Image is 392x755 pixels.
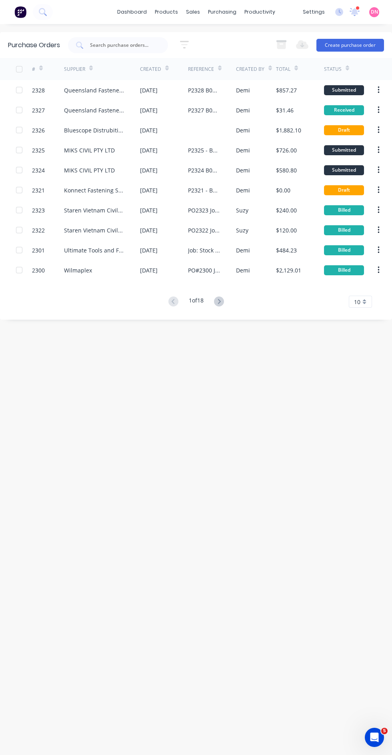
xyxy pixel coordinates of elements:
[32,246,45,254] div: 2301
[188,66,214,73] div: Reference
[32,146,45,154] div: 2325
[151,6,182,18] div: products
[236,86,250,94] div: Demi
[140,266,158,274] div: [DATE]
[236,66,264,73] div: Created By
[188,186,220,194] div: P2321 - B0424 - CC 301
[140,186,158,194] div: [DATE]
[324,245,364,255] div: Billed
[64,266,92,274] div: Wilmaplex
[140,166,158,174] div: [DATE]
[276,146,297,154] div: $726.00
[140,86,158,94] div: [DATE]
[236,246,250,254] div: Demi
[365,728,384,747] iframe: Intercom live chat
[276,106,294,114] div: $31.46
[316,39,384,52] button: Create purchase order
[140,246,158,254] div: [DATE]
[64,226,124,234] div: Staren Vietnam Civil and Structural Engineers Group
[182,6,204,18] div: sales
[64,146,115,154] div: MIKS CIVIL PTY LTD
[64,106,124,114] div: Queensland Fasteners Pty Ltd
[324,145,364,155] div: Submitted
[236,166,250,174] div: Demi
[188,106,220,114] div: P2327 B0447 CC304
[324,105,364,115] div: Received
[381,728,388,734] span: 5
[188,206,220,214] div: PO2323 JobB0445 CC305
[240,6,279,18] div: productivity
[140,126,158,134] div: [DATE]
[324,225,364,235] div: Billed
[32,186,45,194] div: 2321
[324,125,364,135] div: Draft
[64,86,124,94] div: Queensland Fasteners Pty Ltd
[188,266,220,274] div: PO#2300 Job# Stock cc#230
[32,106,45,114] div: 2327
[64,246,124,254] div: Ultimate Tools and Fasteners Pty Ltd
[140,146,158,154] div: [DATE]
[32,126,45,134] div: 2326
[188,166,220,174] div: P2324 B0424 CC 304
[140,206,158,214] div: [DATE]
[236,226,248,234] div: Suzy
[299,6,329,18] div: settings
[140,66,161,73] div: Created
[64,66,85,73] div: Supplier
[236,126,250,134] div: Demi
[236,146,250,154] div: Demi
[32,206,45,214] div: 2323
[276,186,290,194] div: $0.00
[8,40,60,50] div: Purchase Orders
[32,66,35,73] div: #
[276,66,290,73] div: Total
[140,226,158,234] div: [DATE]
[354,298,360,306] span: 10
[324,265,364,275] div: Billed
[64,126,124,134] div: Bluescope Distrubition
[32,86,45,94] div: 2328
[140,106,158,114] div: [DATE]
[276,206,297,214] div: $240.00
[32,166,45,174] div: 2324
[276,226,297,234] div: $120.00
[324,85,364,95] div: Submitted
[188,146,220,154] div: P2325 - B0424 - CC304
[64,166,115,174] div: MIKS CIVIL PTY LTD
[276,266,301,274] div: $2,129.01
[276,126,301,134] div: $1,882.10
[236,106,250,114] div: Demi
[188,86,220,94] div: P2328 B0474 CC 301
[276,166,297,174] div: $580.80
[236,266,250,274] div: Demi
[32,226,45,234] div: 2322
[189,296,204,308] div: 1 of 18
[324,205,364,215] div: Billed
[64,206,124,214] div: Staren Vietnam Civil and Structural Engineers Group
[236,206,248,214] div: Suzy
[324,165,364,175] div: Submitted
[324,66,342,73] div: Status
[188,246,220,254] div: Job: Stock cc: 230
[64,186,124,194] div: Konnect Fastening Systems
[89,41,156,49] input: Search purchase orders...
[14,6,26,18] img: Factory
[236,186,250,194] div: Demi
[188,226,220,234] div: PO2322 JobB0334 CC305
[204,6,240,18] div: purchasing
[371,8,378,16] span: DN
[32,266,45,274] div: 2300
[276,86,297,94] div: $857.27
[324,185,364,195] div: Draft
[113,6,151,18] a: dashboard
[276,246,297,254] div: $484.23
